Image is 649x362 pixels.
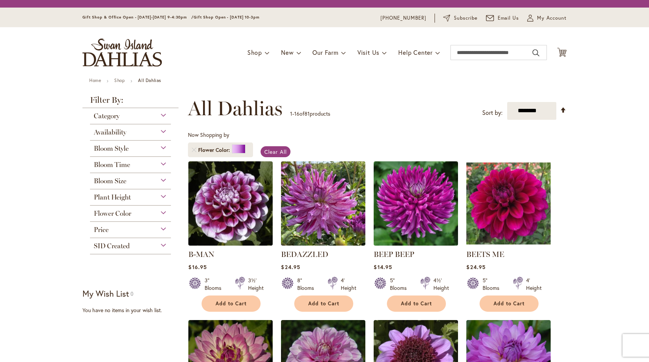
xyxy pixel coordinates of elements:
[443,14,478,22] a: Subscribe
[390,277,411,292] div: 5" Blooms
[454,14,478,22] span: Subscribe
[526,277,542,292] div: 4' Height
[94,226,109,234] span: Price
[401,300,432,307] span: Add to Cart
[261,146,290,157] a: Clear All
[188,240,273,247] a: B-MAN
[498,14,519,22] span: Email Us
[82,39,162,67] a: store logo
[466,161,551,246] img: BEETS ME
[486,14,519,22] a: Email Us
[480,295,539,312] button: Add to Cart
[312,48,338,56] span: Our Farm
[374,161,458,246] img: BEEP BEEP
[357,48,379,56] span: Visit Us
[247,48,262,56] span: Shop
[294,110,300,117] span: 16
[466,263,485,271] span: $24.95
[216,300,247,307] span: Add to Cart
[537,14,567,22] span: My Account
[466,250,504,259] a: BEETS ME
[533,47,539,59] button: Search
[482,106,503,120] label: Sort by:
[281,161,365,246] img: Bedazzled
[198,146,232,154] span: Flower Color
[205,277,226,292] div: 3" Blooms
[94,242,130,250] span: SID Created
[82,96,179,108] strong: Filter By:
[294,295,353,312] button: Add to Cart
[290,110,292,117] span: 1
[341,277,356,292] div: 4' Height
[483,277,504,292] div: 5" Blooms
[94,144,129,153] span: Bloom Style
[114,77,125,83] a: Shop
[281,240,365,247] a: Bedazzled
[281,250,328,259] a: BEDAZZLED
[374,240,458,247] a: BEEP BEEP
[308,300,339,307] span: Add to Cart
[387,295,446,312] button: Add to Cart
[82,15,194,20] span: Gift Shop & Office Open - [DATE]-[DATE] 9-4:30pm /
[94,209,131,218] span: Flower Color
[194,15,259,20] span: Gift Shop Open - [DATE] 10-3pm
[188,263,206,271] span: $16.95
[281,263,300,271] span: $24.95
[94,112,120,120] span: Category
[433,277,449,292] div: 4½' Height
[466,240,551,247] a: BEETS ME
[281,48,293,56] span: New
[188,250,214,259] a: B-MAN
[138,77,161,83] strong: All Dahlias
[527,14,567,22] button: My Account
[94,128,126,136] span: Availability
[188,131,229,138] span: Now Shopping by
[82,288,129,299] strong: My Wish List
[374,250,414,259] a: BEEP BEEP
[82,306,183,314] div: You have no items in your wish list.
[494,300,525,307] span: Add to Cart
[94,161,130,169] span: Bloom Time
[188,161,273,246] img: B-MAN
[248,277,264,292] div: 3½' Height
[398,48,433,56] span: Help Center
[304,110,310,117] span: 81
[264,148,287,155] span: Clear All
[202,295,261,312] button: Add to Cart
[374,263,392,271] span: $14.95
[89,77,101,83] a: Home
[380,14,426,22] a: [PHONE_NUMBER]
[192,148,196,152] a: Remove Flower Color Purple
[94,177,126,185] span: Bloom Size
[94,193,131,201] span: Plant Height
[290,108,330,120] p: - of products
[297,277,318,292] div: 8" Blooms
[188,97,283,120] span: All Dahlias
